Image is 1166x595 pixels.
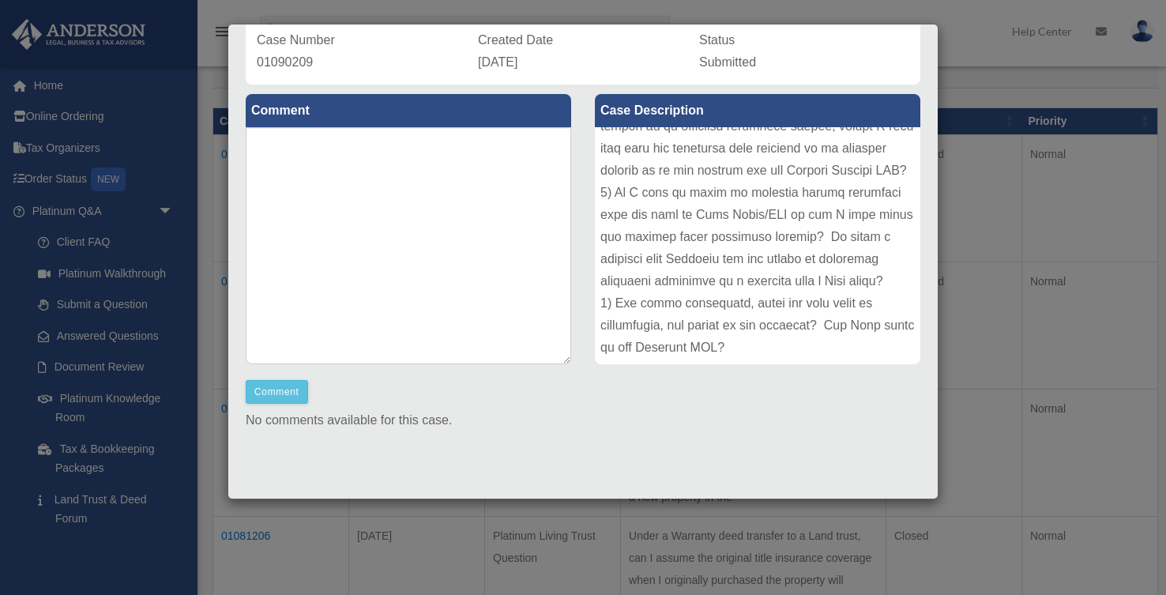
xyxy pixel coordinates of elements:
[257,33,335,47] span: Case Number
[257,55,313,69] span: 01090209
[246,380,308,404] button: Comment
[699,55,756,69] span: Submitted
[246,409,920,431] p: No comments available for this case.
[595,94,920,127] label: Case Description
[478,55,517,69] span: [DATE]
[246,94,571,127] label: Comment
[699,33,735,47] span: Status
[478,33,553,47] span: Created Date
[595,127,920,364] div: L ipsu dolo sitametco adipisc el sedd eiusmod tempo i utlabore etd magn aliqua enim a Mini Venia ...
